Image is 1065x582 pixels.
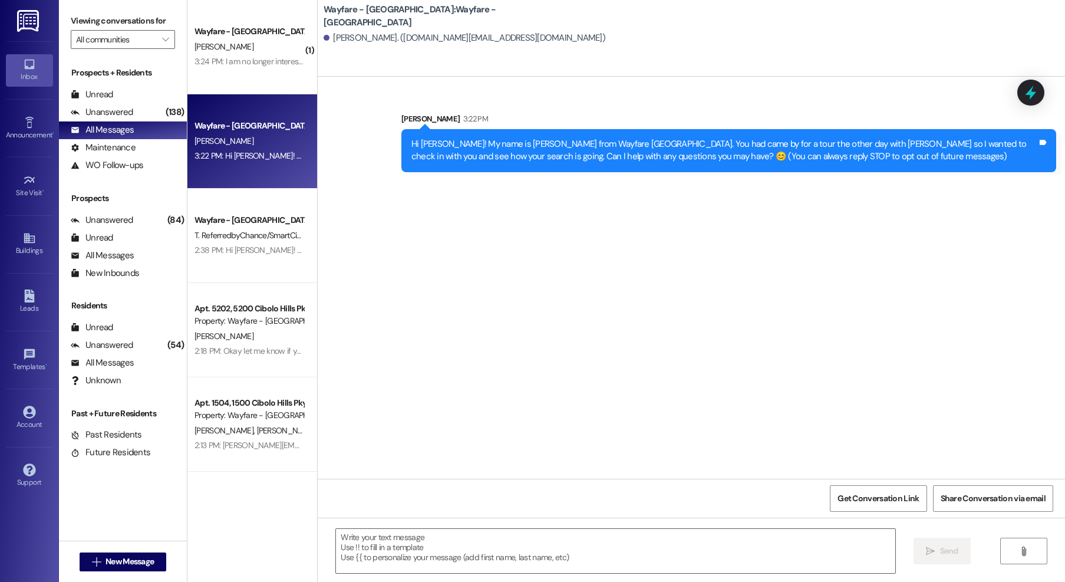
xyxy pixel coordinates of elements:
span: • [45,361,47,369]
span: New Message [105,555,154,568]
a: Buildings [6,228,53,260]
span: Get Conversation Link [838,492,919,505]
div: Maintenance [71,142,136,154]
div: Unread [71,88,113,101]
div: Unread [71,232,113,244]
div: Wayfare - [GEOGRAPHIC_DATA] [194,497,304,509]
div: Unanswered [71,339,133,351]
div: Wayfare - [GEOGRAPHIC_DATA] [194,120,304,132]
div: Property: Wayfare - [GEOGRAPHIC_DATA] [194,409,304,422]
label: Viewing conversations for [71,12,175,30]
img: ResiDesk Logo [17,10,41,32]
span: Send [940,545,958,557]
div: 3:24 PM: I am no longer interested. Thank you [194,56,349,67]
div: [PERSON_NAME]. ([DOMAIN_NAME][EMAIL_ADDRESS][DOMAIN_NAME]) [324,32,605,44]
a: Support [6,460,53,492]
a: Templates • [6,344,53,376]
div: WO Follow-ups [71,159,143,172]
div: Wayfare - [GEOGRAPHIC_DATA] [194,25,304,38]
div: All Messages [71,124,134,136]
span: Share Conversation via email [941,492,1046,505]
span: [PERSON_NAME] [194,425,257,436]
div: 3:22 PM [460,113,488,125]
button: Share Conversation via email [933,485,1053,512]
div: Past Residents [71,429,142,441]
a: Account [6,402,53,434]
div: 2:18 PM: Okay let me know if you need anything else from me [194,346,403,356]
div: Apt. 1504, 1500 Cibolo Hills Pky [194,397,304,409]
input: All communities [76,30,156,49]
div: Future Residents [71,446,150,459]
span: [PERSON_NAME] [257,425,316,436]
button: Get Conversation Link [830,485,926,512]
i:  [92,557,101,567]
span: [PERSON_NAME] [194,136,253,146]
a: Site Visit • [6,170,53,202]
b: Wayfare - [GEOGRAPHIC_DATA]: Wayfare - [GEOGRAPHIC_DATA] [324,4,559,29]
div: Unread [71,321,113,334]
i:  [162,35,169,44]
div: Prospects [59,192,187,205]
div: Unanswered [71,106,133,119]
span: • [42,187,44,195]
div: Unknown [71,374,121,387]
button: New Message [80,553,167,571]
div: Residents [59,300,187,312]
i:  [926,547,935,556]
a: Inbox [6,54,53,86]
div: (84) [164,211,187,229]
div: Hi [PERSON_NAME]! My name is [PERSON_NAME] from Wayfare [GEOGRAPHIC_DATA]. You had came by for a ... [411,138,1037,163]
div: New Inbounds [71,267,139,280]
span: [PERSON_NAME] [194,41,253,52]
div: (54) [164,336,187,354]
button: Send [914,538,971,564]
div: 2:13 PM: [PERSON_NAME][EMAIL_ADDRESS][DOMAIN_NAME] [194,440,404,451]
span: [PERSON_NAME] [194,331,253,341]
span: • [52,129,54,137]
div: All Messages [71,357,134,369]
div: Apt. 5202, 5200 Cibolo Hills Pky [194,302,304,315]
div: [PERSON_NAME] [401,113,1056,129]
div: 2:38 PM: Hi [PERSON_NAME]! My name is [PERSON_NAME] from Wayfare [GEOGRAPHIC_DATA]. You had came ... [194,245,980,255]
div: Past + Future Residents [59,407,187,420]
a: Leads [6,286,53,318]
i:  [1019,547,1028,556]
div: Prospects + Residents [59,67,187,79]
div: All Messages [71,249,134,262]
div: Wayfare - [GEOGRAPHIC_DATA] [194,214,304,226]
div: Unanswered [71,214,133,226]
div: Property: Wayfare - [GEOGRAPHIC_DATA] [194,315,304,327]
div: (138) [163,103,187,121]
span: T. ReferredbyChance/SmartCityLocating [194,230,332,241]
